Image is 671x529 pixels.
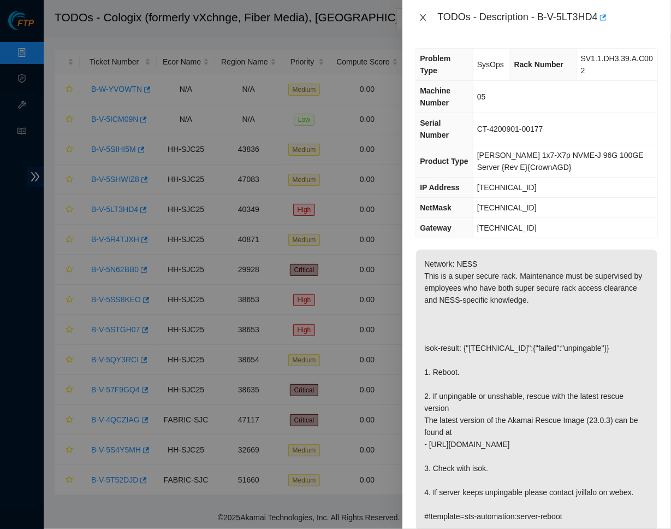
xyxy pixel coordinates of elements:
button: Close [415,13,431,23]
span: close [419,13,427,22]
span: SV1.1.DH3.39.A.C002 [581,54,653,75]
span: SysOps [477,60,504,69]
span: 05 [477,92,486,101]
span: Problem Type [420,54,450,75]
span: Gateway [420,224,452,232]
span: IP Address [420,183,459,192]
span: [TECHNICAL_ID] [477,183,537,192]
span: [TECHNICAL_ID] [477,224,537,232]
span: Serial Number [420,119,449,139]
span: Product Type [420,157,468,166]
div: TODOs - Description - B-V-5LT3HD4 [437,9,658,26]
span: Rack Number [514,60,563,69]
span: [PERSON_NAME] 1x7-X7p NVME-J 96G 100GE Server {Rev E}{CrownAGD} [477,151,644,172]
span: CT-4200901-00177 [477,125,543,133]
span: [TECHNICAL_ID] [477,203,537,212]
span: NetMask [420,203,452,212]
span: Machine Number [420,86,450,107]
